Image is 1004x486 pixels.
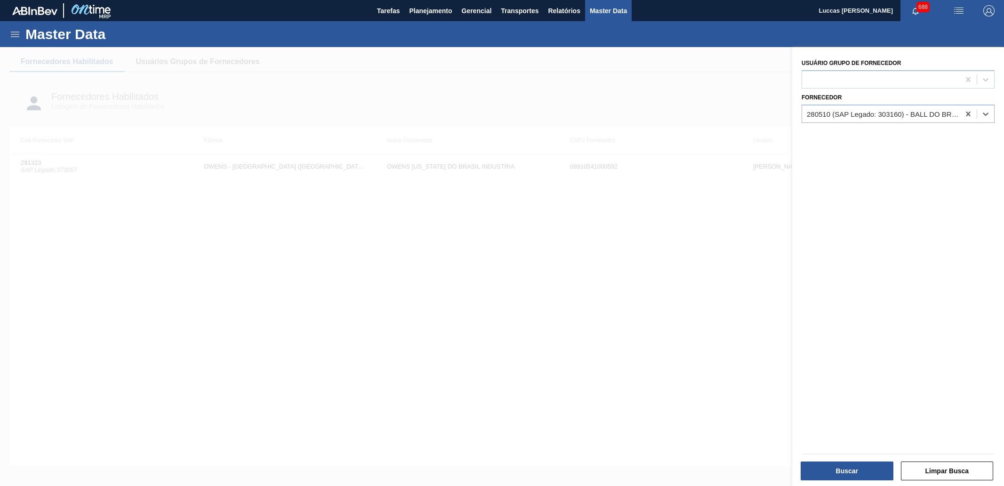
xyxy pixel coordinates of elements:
[953,5,964,16] img: userActions
[12,7,57,15] img: TNhmsLtSVTkK8tSr43FrP2fwEKptu5GPRR3wAAAABJRU5ErkJggg==
[501,5,538,16] span: Transportes
[983,5,995,16] img: Logout
[900,4,931,17] button: Notificações
[548,5,580,16] span: Relatórios
[802,60,901,66] label: Usuário Grupo de Fornecedor
[409,5,452,16] span: Planejamento
[377,5,400,16] span: Tarefas
[25,29,193,40] h1: Master Data
[901,462,994,480] button: Limpar Busca
[802,94,842,101] label: Fornecedor
[807,110,961,118] div: 280510 (SAP Legado: 303160) - BALL DO BRASIL LTDA
[462,5,492,16] span: Gerencial
[801,462,893,480] button: Buscar
[590,5,627,16] span: Master Data
[916,2,930,12] span: 688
